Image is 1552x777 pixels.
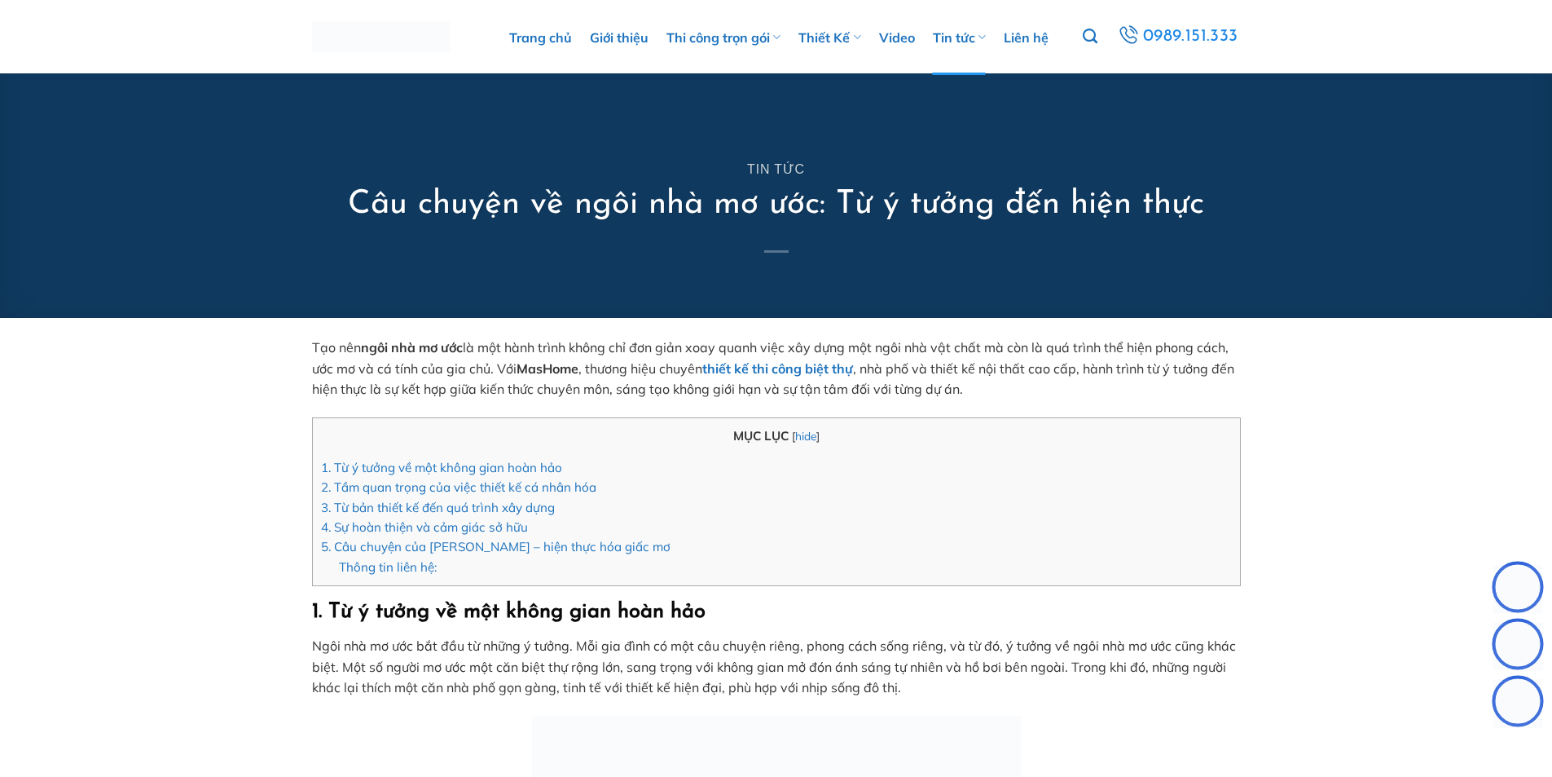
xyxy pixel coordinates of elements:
strong: MasHome [517,360,578,377]
a: 1. Từ ý tưởng về một không gian hoàn hảo [321,460,562,475]
p: Tạo nên là một hành trình không chỉ đơn giản xoay quanh việc xây dựng một ngôi nhà vật chất mà cò... [312,338,1241,400]
a: 4. Sự hoàn thiện và cảm giác sở hữu [321,519,528,535]
img: Facebook [1493,622,1542,671]
a: 2. Tầm quan trọng của việc thiết kế cá nhân hóa [321,479,596,495]
a: Tin tức [747,162,805,176]
p: Ngôi nhà mơ ước bắt đầu từ những ý tưởng. Mỗi gia đình có một câu chuyện riêng, phong cách sống r... [312,636,1241,699]
img: Phone [1493,679,1542,728]
h1: Câu chuyện về ngôi nhà mơ ước: Từ ý tưởng đến hiện thực [348,183,1204,226]
a: Tìm kiếm [1083,20,1097,54]
a: 0989.151.333 [1115,22,1240,51]
a: hide [795,429,816,443]
img: MasHome – Tổng Thầu Thiết Kế Và Xây Nhà Trọn Gói [312,19,451,54]
img: Zalo [1493,565,1542,614]
span: [ [792,429,795,443]
a: 5. Câu chuyện của [PERSON_NAME] – hiện thực hóa giấc mơ [321,539,670,554]
span: 0989.151.333 [1143,23,1238,51]
strong: 1. Từ ý tưởng về một không gian hoàn hảo [312,602,706,622]
span: ] [816,429,820,443]
a: 3. Từ bản thiết kế đến quá trình xây dựng [321,500,555,515]
a: thiết kế thi công biệt thự [702,360,853,377]
a: Thông tin liên hệ: [339,559,437,575]
p: MỤC LỤC [321,426,1232,446]
strong: ngôi nhà mơ ước [361,339,463,355]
